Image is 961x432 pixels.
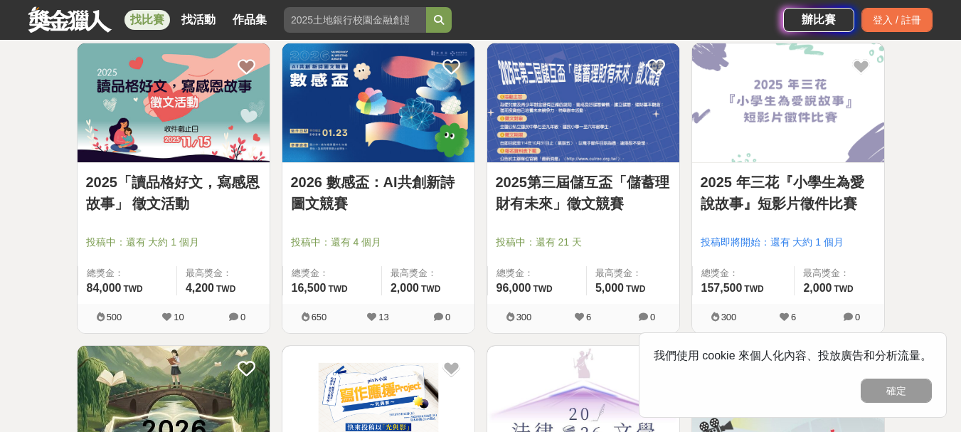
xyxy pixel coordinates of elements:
span: TWD [328,284,347,294]
a: 2025第三屆儲互盃「儲蓄理財有未來」徵文競賽 [496,172,671,214]
a: 作品集 [227,10,272,30]
span: 300 [721,312,737,322]
span: 13 [378,312,388,322]
span: TWD [533,284,552,294]
span: 6 [586,312,591,322]
span: TWD [123,284,142,294]
span: 最高獎金： [595,266,671,280]
span: 96,000 [497,282,531,294]
span: 157,500 [701,282,743,294]
a: Cover Image [487,43,679,163]
a: Cover Image [282,43,474,163]
a: 辦比賽 [783,8,854,32]
span: 0 [650,312,655,322]
img: Cover Image [282,43,474,162]
span: 300 [516,312,532,322]
input: 2025土地銀行校園金融創意挑戰賽：從你出發 開啟智慧金融新頁 [284,7,426,33]
a: 找比賽 [124,10,170,30]
span: 0 [240,312,245,322]
a: Cover Image [78,43,270,163]
span: 投稿中：還有 21 天 [496,235,671,250]
span: 最高獎金： [391,266,466,280]
a: 2025 年三花『小學生為愛說故事』短影片徵件比賽 [701,172,876,214]
span: 2,000 [391,282,419,294]
span: 我們使用 cookie 來個人化內容、投放廣告和分析流量。 [654,349,932,362]
div: 登入 / 註冊 [861,8,933,32]
span: 0 [855,312,860,322]
span: 投稿中：還有 大約 1 個月 [86,235,261,250]
img: Cover Image [692,43,884,162]
span: 6 [791,312,796,322]
span: 總獎金： [497,266,578,280]
span: TWD [421,284,440,294]
span: TWD [216,284,235,294]
span: 10 [174,312,184,322]
span: 2,000 [803,282,832,294]
span: 84,000 [87,282,122,294]
a: 2025「讀品格好文，寫感恩故事」 徵文活動 [86,172,261,214]
span: 650 [312,312,327,322]
span: TWD [834,284,853,294]
span: 16,500 [292,282,326,294]
span: 總獎金： [701,266,786,280]
span: 4,200 [186,282,214,294]
button: 確定 [861,379,932,403]
span: 總獎金： [87,266,168,280]
a: Cover Image [692,43,884,163]
span: 最高獎金： [803,266,875,280]
span: 總獎金： [292,266,373,280]
span: 投稿中：還有 4 個月 [291,235,466,250]
span: 最高獎金： [186,266,261,280]
span: TWD [626,284,645,294]
span: TWD [744,284,763,294]
img: Cover Image [487,43,679,162]
span: 5,000 [595,282,624,294]
span: 0 [445,312,450,322]
span: 500 [107,312,122,322]
span: 投稿即將開始：還有 大約 1 個月 [701,235,876,250]
img: Cover Image [78,43,270,162]
a: 2026 數感盃：AI共創新詩圖文競賽 [291,172,466,214]
a: 找活動 [176,10,221,30]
